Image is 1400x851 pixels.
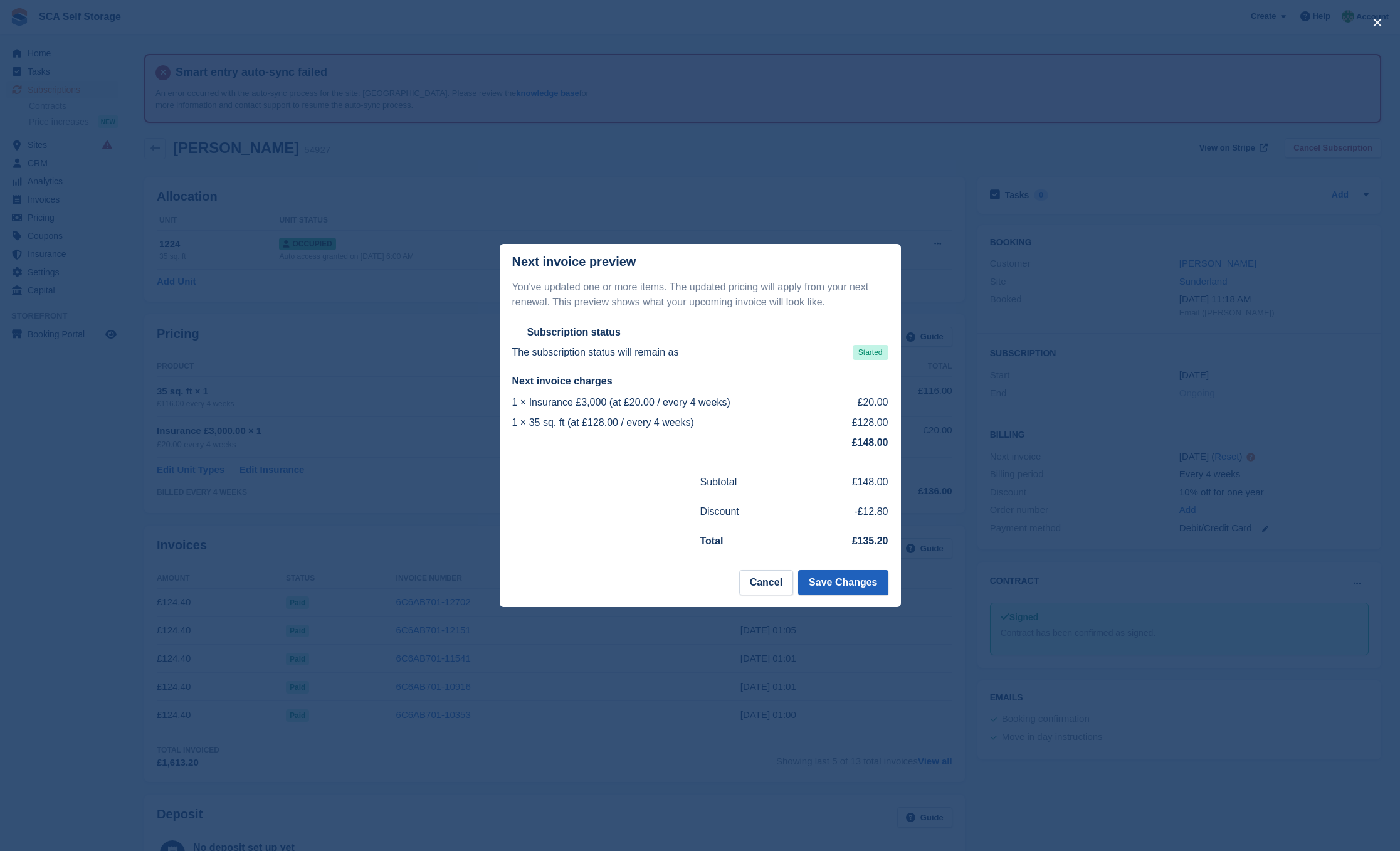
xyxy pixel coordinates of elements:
[739,570,793,595] button: Cancel
[700,536,724,546] strong: Total
[512,345,679,360] p: The subscription status will remain as
[512,255,636,269] p: Next invoice preview
[512,413,835,433] td: 1 × 35 sq. ft (at £128.00 / every 4 weeks)
[797,468,888,497] td: £148.00
[512,280,888,310] p: You've updated one or more items. The updated pricing will apply from your next renewal. This pre...
[512,393,835,413] td: 1 × Insurance £3,000 (at £20.00 / every 4 weeks)
[852,536,888,546] strong: £135.20
[527,326,621,339] h2: Subscription status
[853,345,888,360] span: Started
[1367,13,1387,33] button: close
[852,437,888,448] strong: £148.00
[797,497,888,526] td: -£12.80
[834,393,888,413] td: £20.00
[512,375,888,388] h2: Next invoice charges
[834,413,888,433] td: £128.00
[700,468,798,497] td: Subtotal
[798,570,888,595] button: Save Changes
[700,497,798,526] td: Discount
